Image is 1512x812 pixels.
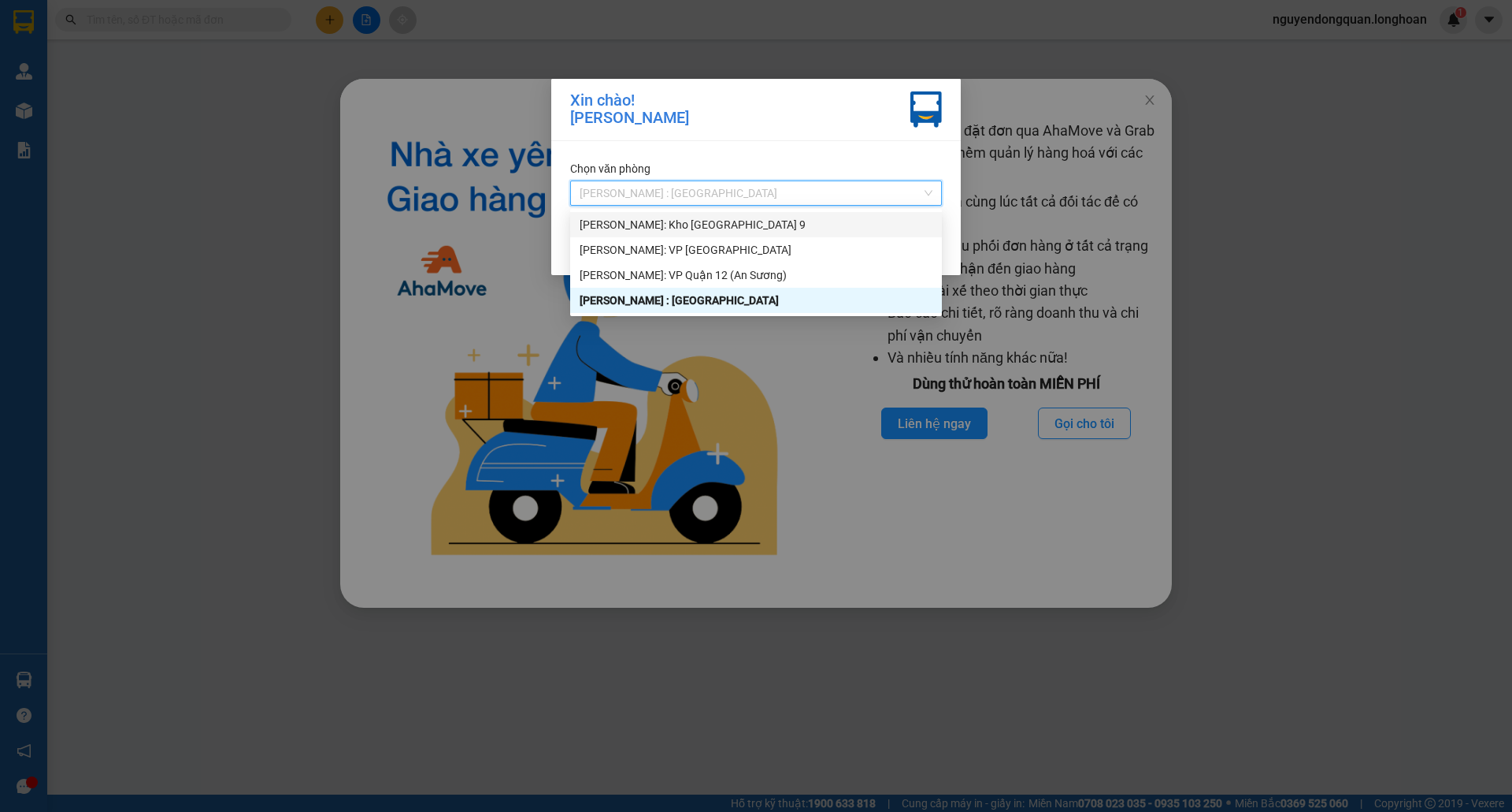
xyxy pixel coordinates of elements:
div: Hồ Chí Minh: VP Quận Tân Phú [570,237,942,263]
div: [PERSON_NAME]: VP Quận 12 (An Sương) [580,266,932,284]
span: Hồ Chí Minh : Kho Quận 12 [580,181,932,205]
div: Hồ Chí Minh: Kho Thủ Đức & Quận 9 [570,212,942,237]
img: vxr-icon [910,91,942,128]
div: Xin chào! [PERSON_NAME] [570,91,689,128]
div: Hồ Chí Minh: VP Quận 12 (An Sương) [570,263,942,288]
div: [PERSON_NAME]: VP [GEOGRAPHIC_DATA] [580,241,932,259]
div: [PERSON_NAME]: Kho [GEOGRAPHIC_DATA] 9 [580,216,932,233]
div: Hồ Chí Minh : Kho Quận 12 [570,288,942,313]
div: [PERSON_NAME] : [GEOGRAPHIC_DATA] [580,292,932,309]
div: Chọn văn phòng [570,160,942,177]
